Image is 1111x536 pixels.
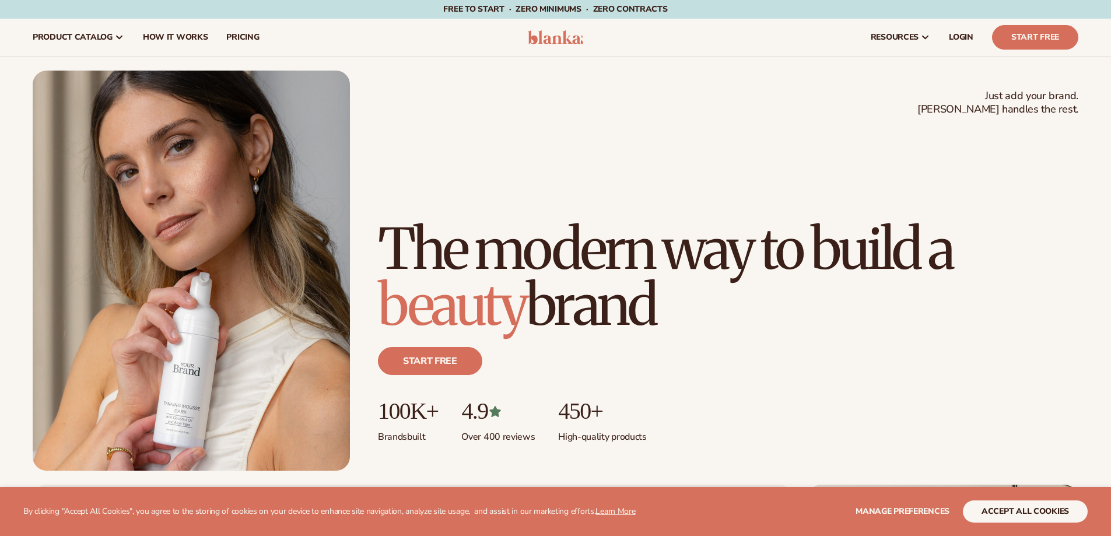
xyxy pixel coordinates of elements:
img: Female holding tanning mousse. [33,71,350,471]
a: pricing [217,19,268,56]
p: Over 400 reviews [461,424,535,443]
span: resources [871,33,919,42]
p: 100K+ [378,398,438,424]
h1: The modern way to build a brand [378,221,1078,333]
span: LOGIN [949,33,973,42]
a: Start free [378,347,482,375]
a: Learn More [595,506,635,517]
p: 450+ [558,398,646,424]
span: Just add your brand. [PERSON_NAME] handles the rest. [917,89,1078,117]
span: How It Works [143,33,208,42]
p: Brands built [378,424,438,443]
a: product catalog [23,19,134,56]
p: High-quality products [558,424,646,443]
span: Free to start · ZERO minimums · ZERO contracts [443,3,667,15]
button: accept all cookies [963,500,1088,523]
p: By clicking "Accept All Cookies", you agree to the storing of cookies on your device to enhance s... [23,507,636,517]
a: resources [861,19,940,56]
a: How It Works [134,19,218,56]
button: Manage preferences [856,500,949,523]
span: Manage preferences [856,506,949,517]
span: product catalog [33,33,113,42]
span: beauty [378,270,526,340]
a: Start Free [992,25,1078,50]
a: LOGIN [940,19,983,56]
span: pricing [226,33,259,42]
p: 4.9 [461,398,535,424]
img: logo [528,30,583,44]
